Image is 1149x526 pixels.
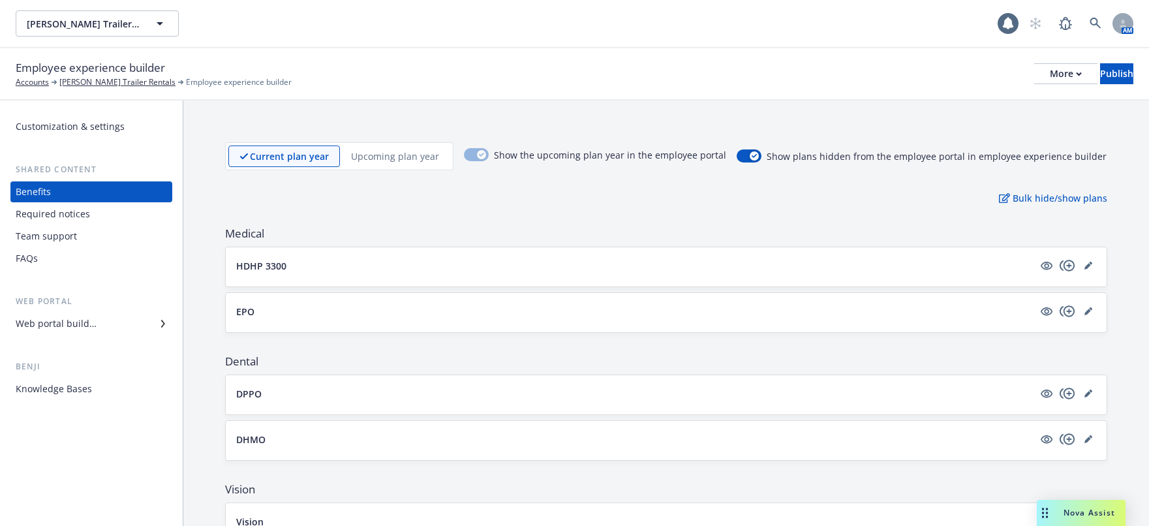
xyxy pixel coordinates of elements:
[1037,500,1126,526] button: Nova Assist
[16,379,92,399] div: Knowledge Bases
[1037,500,1053,526] div: Drag to move
[10,360,172,373] div: Benji
[1039,431,1054,447] a: visible
[767,149,1107,163] span: Show plans hidden from the employee portal in employee experience builder
[16,248,38,269] div: FAQs
[351,149,439,163] p: Upcoming plan year
[10,313,172,334] a: Web portal builder
[1039,386,1054,401] a: visible
[10,163,172,176] div: Shared content
[236,305,254,318] p: EPO
[16,10,179,37] button: [PERSON_NAME] Trailer Rentals
[1100,64,1133,84] div: Publish
[10,226,172,247] a: Team support
[1050,64,1082,84] div: More
[1080,258,1096,273] a: editPencil
[250,149,329,163] p: Current plan year
[1080,431,1096,447] a: editPencil
[236,259,1034,273] button: HDHP 3300
[186,76,292,88] span: Employee experience builder
[16,76,49,88] a: Accounts
[16,204,90,224] div: Required notices
[236,387,1034,401] button: DPPO
[1060,431,1075,447] a: copyPlus
[1080,386,1096,401] a: editPencil
[10,116,172,137] a: Customization & settings
[236,433,1034,446] button: DHMO
[1064,507,1115,518] span: Nova Assist
[10,379,172,399] a: Knowledge Bases
[225,226,1107,241] span: Medical
[10,181,172,202] a: Benefits
[16,59,165,76] span: Employee experience builder
[10,295,172,308] div: Web portal
[10,248,172,269] a: FAQs
[16,181,51,202] div: Benefits
[225,482,1107,497] span: Vision
[1022,10,1049,37] a: Start snowing
[494,148,726,164] span: Show the upcoming plan year in the employee portal
[1060,303,1075,319] a: copyPlus
[1052,10,1079,37] a: Report a Bug
[1082,10,1109,37] a: Search
[10,204,172,224] a: Required notices
[59,76,176,88] a: [PERSON_NAME] Trailer Rentals
[1034,63,1097,84] button: More
[236,259,286,273] p: HDHP 3300
[1039,303,1054,319] a: visible
[236,433,266,446] p: DHMO
[1100,63,1133,84] button: Publish
[999,191,1107,205] p: Bulk hide/show plans
[27,17,140,31] span: [PERSON_NAME] Trailer Rentals
[16,116,125,137] div: Customization & settings
[236,305,1034,318] button: EPO
[16,313,97,334] div: Web portal builder
[1060,258,1075,273] a: copyPlus
[1039,258,1054,273] a: visible
[1060,386,1075,401] a: copyPlus
[1080,303,1096,319] a: editPencil
[236,387,262,401] p: DPPO
[16,226,77,247] div: Team support
[225,354,1107,369] span: Dental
